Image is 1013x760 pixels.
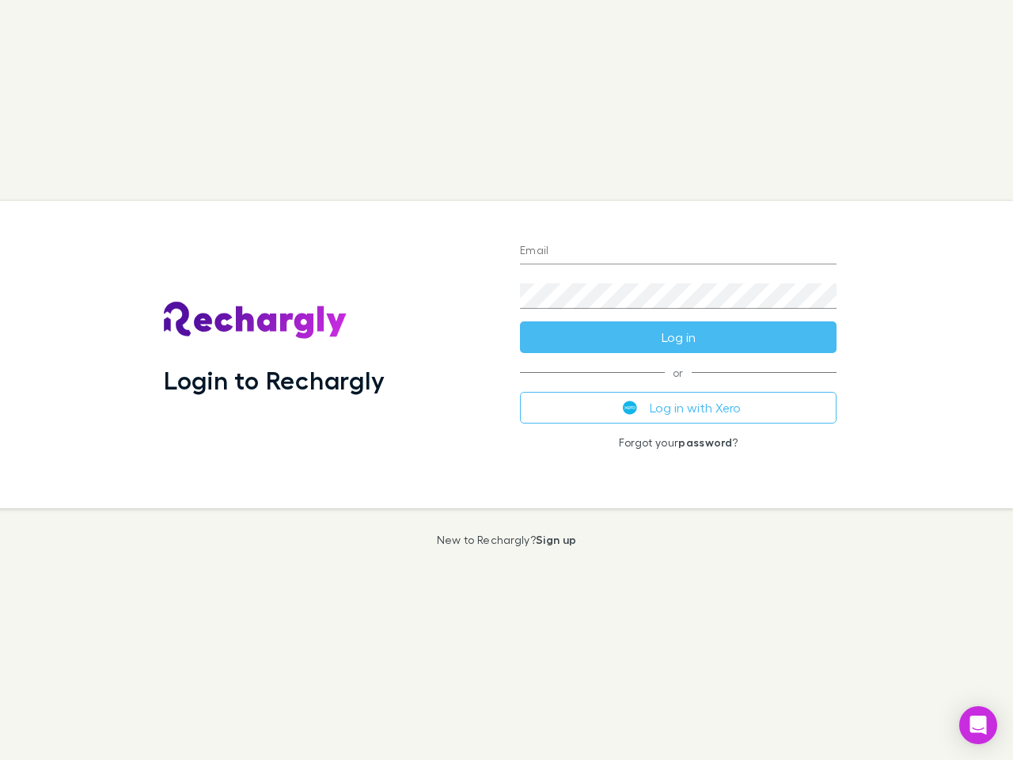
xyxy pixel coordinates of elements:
a: password [678,435,732,449]
h1: Login to Rechargly [164,365,385,395]
img: Rechargly's Logo [164,302,347,340]
button: Log in [520,321,837,353]
span: or [520,372,837,373]
div: Open Intercom Messenger [959,706,997,744]
button: Log in with Xero [520,392,837,424]
a: Sign up [536,533,576,546]
p: Forgot your ? [520,436,837,449]
p: New to Rechargly? [437,534,577,546]
img: Xero's logo [623,401,637,415]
